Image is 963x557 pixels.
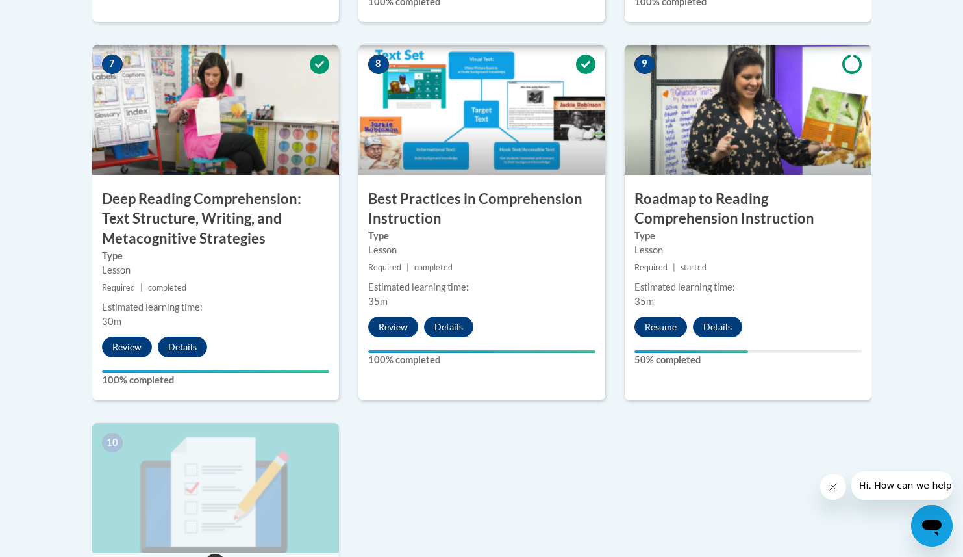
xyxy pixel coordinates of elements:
label: 100% completed [102,373,329,387]
img: Course Image [625,45,871,175]
h3: Roadmap to Reading Comprehension Instruction [625,189,871,229]
span: Required [634,263,668,272]
span: Hi. How can we help? [8,9,105,19]
label: Type [368,229,595,243]
div: Estimated learning time: [368,280,595,294]
div: Your progress [368,350,595,353]
label: 50% completed [634,353,862,367]
span: | [140,283,143,292]
div: Lesson [634,243,862,257]
label: Type [102,249,329,263]
iframe: Button to launch messaging window [911,505,953,547]
label: 100% completed [368,353,595,367]
h3: Deep Reading Comprehension: Text Structure, Writing, and Metacognitive Strategies [92,189,339,249]
button: Review [368,317,418,337]
span: started [681,263,707,272]
div: Your progress [634,350,748,353]
span: 10 [102,433,123,452]
span: completed [414,263,453,272]
iframe: Close message [820,474,846,500]
img: Course Image [358,45,605,175]
span: Required [368,263,401,272]
iframe: Message from company [851,471,953,500]
button: Details [158,337,207,357]
div: Estimated learning time: [634,280,862,294]
label: Type [634,229,862,243]
div: Estimated learning time: [102,300,329,315]
h3: Best Practices in Comprehension Instruction [358,189,605,229]
span: 30m [102,316,121,327]
img: Course Image [92,45,339,175]
span: completed [148,283,186,292]
span: 9 [634,55,655,74]
span: | [406,263,409,272]
div: Lesson [102,263,329,278]
img: Course Image [92,423,339,553]
span: 35m [368,296,388,307]
span: 7 [102,55,123,74]
button: Details [693,317,742,337]
span: Required [102,283,135,292]
button: Resume [634,317,687,337]
span: 35m [634,296,654,307]
button: Details [424,317,473,337]
span: | [673,263,675,272]
div: Lesson [368,243,595,257]
span: 8 [368,55,389,74]
div: Your progress [102,370,329,373]
button: Review [102,337,152,357]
